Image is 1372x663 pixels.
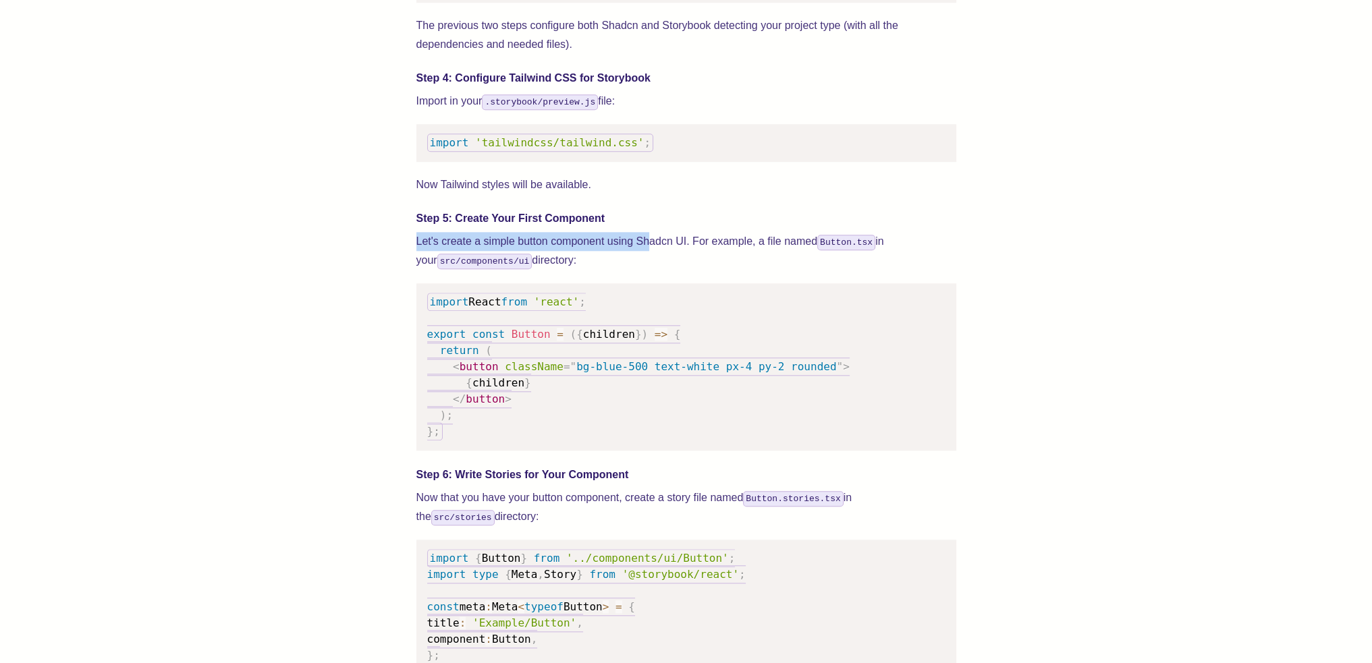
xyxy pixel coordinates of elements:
span: Meta [512,568,538,581]
span: , [537,568,544,581]
span: } [427,425,434,438]
span: Button [512,328,551,341]
span: from [534,552,560,565]
span: children [583,328,635,341]
span: => [655,328,667,341]
span: < [453,360,460,373]
span: return [440,344,479,357]
code: Button.stories.tsx [743,491,843,507]
span: } [635,328,642,341]
span: ; [433,425,440,438]
span: = [564,360,570,373]
h4: Step 5: Create Your First Component [416,210,956,227]
h4: Step 4: Configure Tailwind CSS for Storybook [416,70,956,86]
span: ; [729,552,736,565]
p: The previous two steps configure both Shadcn and Storybook detecting your project type (with all ... [416,16,956,54]
span: 'react' [534,295,579,308]
span: ( [570,328,576,341]
p: Now Tailwind styles will be available. [416,175,956,194]
span: '@storybook/react' [622,568,739,581]
span: Meta [492,600,518,613]
span: } [524,376,531,389]
span: ( [485,344,492,357]
span: const [427,600,460,613]
p: Import in your file: [416,92,956,111]
h4: Step 6: Write Stories for Your Component [416,467,956,483]
span: Button [564,600,603,613]
span: { [505,568,512,581]
span: children [472,376,524,389]
span: 'tailwindcss/tailwind.css' [475,136,644,149]
span: { [576,328,583,341]
span: ; [579,295,586,308]
span: : [460,616,466,629]
p: Let's create a simple button component using Shadcn UI. For example, a file named in your directory: [416,232,956,270]
span: : [485,600,492,613]
span: ; [644,136,651,149]
span: button [466,393,505,405]
span: ) [641,328,648,341]
span: ) [440,409,447,422]
span: { [628,600,635,613]
span: > [843,360,850,373]
span: Button [492,633,531,645]
span: </ [453,393,466,405]
span: ; [739,568,746,581]
span: title [427,616,460,629]
span: , [531,633,538,645]
span: Button [482,552,521,565]
span: ; [446,409,453,422]
code: src/components/ui [437,254,532,269]
span: Story [544,568,576,581]
span: 'Example/Button' [472,616,576,629]
span: import [427,568,466,581]
span: = [615,600,622,613]
span: from [589,568,615,581]
span: = [557,328,564,341]
span: className [505,360,564,373]
span: component [427,633,486,645]
span: < [518,600,524,613]
code: Button.tsx [817,235,875,250]
span: : [485,633,492,645]
span: React [468,295,501,308]
span: import [430,295,469,308]
span: export [427,328,466,341]
span: " [570,360,576,373]
span: bg-blue-500 text-white px-4 py-2 rounded [576,360,836,373]
span: button [460,360,499,373]
span: meta [460,600,486,613]
span: import [430,552,469,565]
span: > [603,600,609,613]
span: { [466,376,472,389]
span: } [427,649,434,662]
span: '../components/ui/Button' [566,552,729,565]
span: { [674,328,681,341]
span: " [836,360,843,373]
span: ; [433,649,440,662]
span: } [576,568,583,581]
span: > [505,393,512,405]
span: } [520,552,527,565]
p: Now that you have your button component, create a story file named in the directory: [416,488,956,526]
span: import [430,136,469,149]
span: from [501,295,527,308]
code: src/stories [431,510,495,525]
code: .storybook/preview.js [482,94,598,110]
span: , [576,616,583,629]
span: { [475,552,482,565]
span: type [472,568,499,581]
span: const [472,328,505,341]
span: typeof [524,600,564,613]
